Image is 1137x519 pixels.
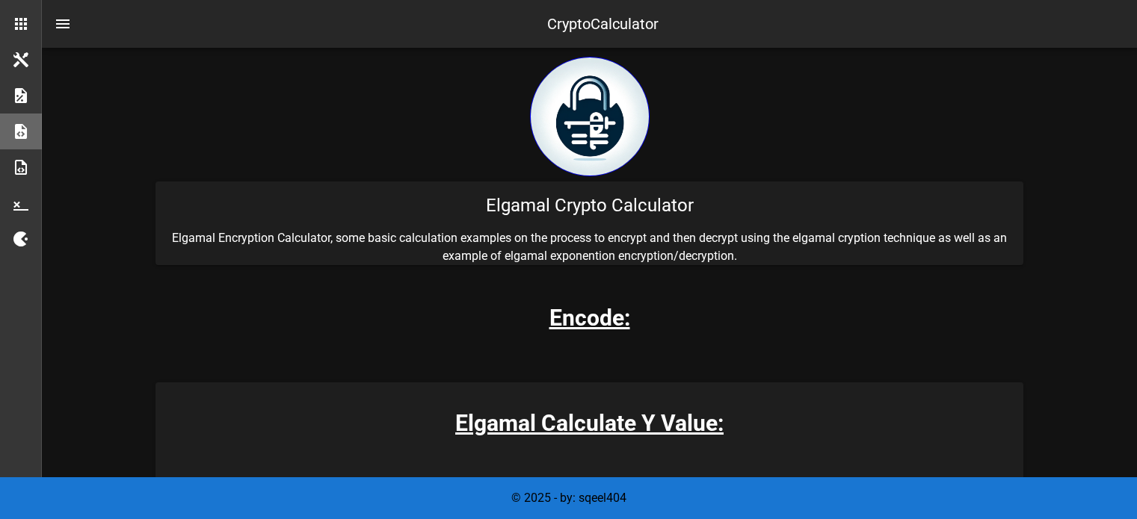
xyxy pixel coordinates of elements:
img: encryption logo [530,57,650,176]
h3: Encode: [549,301,630,335]
p: Elgamal Encryption Calculator, some basic calculation examples on the process to encrypt and then... [155,229,1023,265]
a: home [530,165,650,179]
h3: Elgamal Calculate Y Value: [155,406,1023,440]
div: Elgamal Crypto Calculator [155,181,1023,229]
div: CryptoCalculator [547,13,659,35]
button: nav-menu-toggle [45,6,81,42]
span: © 2025 - by: sqeel404 [511,491,626,505]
